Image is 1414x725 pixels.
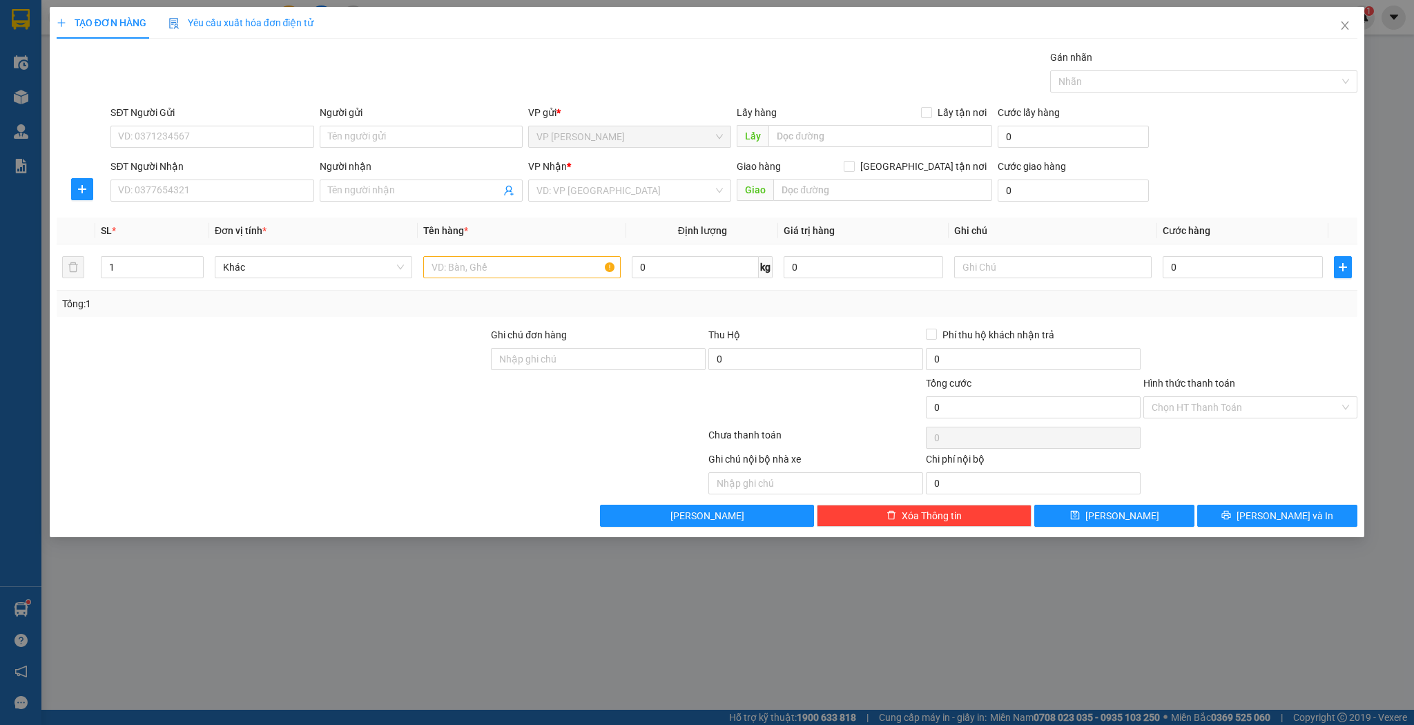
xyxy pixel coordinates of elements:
button: printer[PERSON_NAME] và In [1197,505,1357,527]
div: Chi phí nội bộ [926,452,1141,472]
div: SĐT Người Gửi [110,105,313,120]
label: Gán nhãn [1050,52,1092,63]
span: Tên hàng [423,225,468,236]
span: Yêu cầu xuất hóa đơn điện tử [168,17,314,28]
span: user-add [503,185,514,196]
div: SĐT Người Nhận [110,159,313,174]
button: delete [62,256,84,278]
span: [PERSON_NAME] và In [1237,508,1333,523]
span: close [1339,20,1350,31]
span: TẠO ĐƠN HÀNG [57,17,146,28]
label: Hình thức thanh toán [1143,378,1235,389]
input: Cước lấy hàng [998,126,1149,148]
span: Lấy tận nơi [932,105,992,120]
input: Ghi chú đơn hàng [491,348,706,370]
span: Lấy [737,125,768,147]
div: Tổng: 1 [62,296,546,311]
div: Người gửi [320,105,523,120]
button: Close [1326,7,1364,46]
div: Chưa thanh toán [707,427,924,452]
span: plus [57,18,66,28]
span: [PERSON_NAME] [670,508,744,523]
span: VP Nhận [528,161,567,172]
input: Dọc đường [768,125,992,147]
input: Nhập ghi chú [708,472,923,494]
span: [GEOGRAPHIC_DATA] tận nơi [855,159,992,174]
div: Ghi chú nội bộ nhà xe [708,452,923,472]
img: icon [168,18,180,29]
button: [PERSON_NAME] [600,505,815,527]
span: Định lượng [678,225,727,236]
span: Giao hàng [737,161,781,172]
span: delete [887,510,896,521]
button: plus [1334,256,1353,278]
span: Giá trị hàng [784,225,835,236]
span: plus [1335,262,1352,273]
span: plus [72,184,93,195]
span: Khác [223,257,404,278]
input: VD: Bàn, Ghế [423,256,621,278]
input: Ghi Chú [954,256,1152,278]
input: 0 [784,256,943,278]
label: Cước lấy hàng [998,107,1060,118]
span: Phí thu hộ khách nhận trả [937,327,1060,342]
span: Thu Hộ [708,329,740,340]
span: kg [759,256,773,278]
span: Xóa Thông tin [902,508,962,523]
th: Ghi chú [949,217,1157,244]
span: [PERSON_NAME] [1085,508,1159,523]
button: deleteXóa Thông tin [817,505,1032,527]
span: Giao [737,179,773,201]
span: SL [101,225,112,236]
span: Cước hàng [1163,225,1210,236]
span: Lấy hàng [737,107,777,118]
span: save [1070,510,1080,521]
span: Tổng cước [926,378,971,389]
span: VP Ngọc Hồi [536,126,723,147]
label: Cước giao hàng [998,161,1066,172]
button: plus [71,178,93,200]
span: Đơn vị tính [215,225,267,236]
span: printer [1221,510,1231,521]
input: Dọc đường [773,179,992,201]
div: Người nhận [320,159,523,174]
div: VP gửi [528,105,731,120]
button: save[PERSON_NAME] [1034,505,1194,527]
input: Cước giao hàng [998,180,1149,202]
label: Ghi chú đơn hàng [491,329,567,340]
